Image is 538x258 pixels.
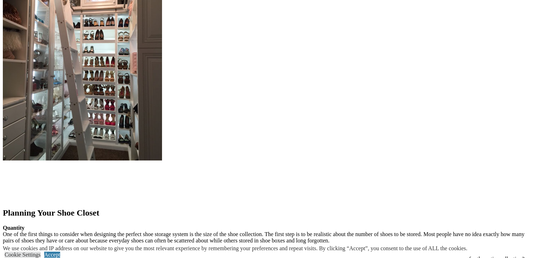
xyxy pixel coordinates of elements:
h2: Planning Your Shoe Closet [3,208,535,218]
div: We use cookies and IP address on our website to give you the most relevant experience by remember... [3,245,467,252]
strong: Quantity [3,225,24,231]
a: Cookie Settings [5,252,41,258]
a: Accept [44,252,60,258]
p: One of the first things to consider when designing the perfect shoe storage system is the size of... [3,225,535,244]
